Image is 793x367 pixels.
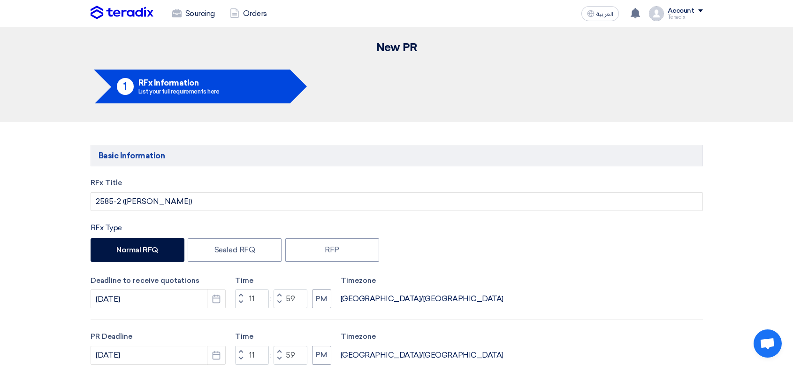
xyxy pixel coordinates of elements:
[235,331,331,342] label: Time
[222,3,274,24] a: Orders
[581,6,619,21] button: العربية
[269,350,274,361] div: :
[138,88,220,94] div: List your full requirements here
[274,289,307,308] input: Minutes
[649,6,664,21] img: profile_test.png
[117,78,134,95] div: 1
[312,289,331,308] button: PM
[165,3,222,24] a: Sourcing
[235,275,331,286] label: Time
[91,192,703,211] input: e.g. New ERP System, Server Visualization Project...
[91,6,153,20] img: Teradix logo
[668,7,694,15] div: Account
[668,15,703,20] div: Teradix
[312,346,331,365] button: PM
[91,289,226,308] input: yyyy-mm-dd
[341,331,503,342] label: Timezone
[91,346,226,365] input: PR Deadline
[341,275,503,286] label: Timezone
[138,78,220,87] h5: RFx Information
[91,178,703,188] label: RFx Title
[91,222,703,234] div: RFx Type
[91,238,184,262] label: Normal RFQ
[91,145,703,166] h5: Basic Information
[91,331,226,342] label: PR Deadline
[274,346,307,365] input: Minutes
[596,11,613,17] span: العربية
[341,293,503,305] div: [GEOGRAPHIC_DATA]/[GEOGRAPHIC_DATA]
[188,238,282,262] label: Sealed RFQ
[235,346,269,365] input: Hours
[754,329,782,358] div: Open chat
[91,275,226,286] label: Deadline to receive quotations
[341,350,503,361] div: [GEOGRAPHIC_DATA]/[GEOGRAPHIC_DATA]
[269,293,274,305] div: :
[91,41,703,55] h2: New PR
[285,238,379,262] label: RFP
[235,289,269,308] input: Hours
